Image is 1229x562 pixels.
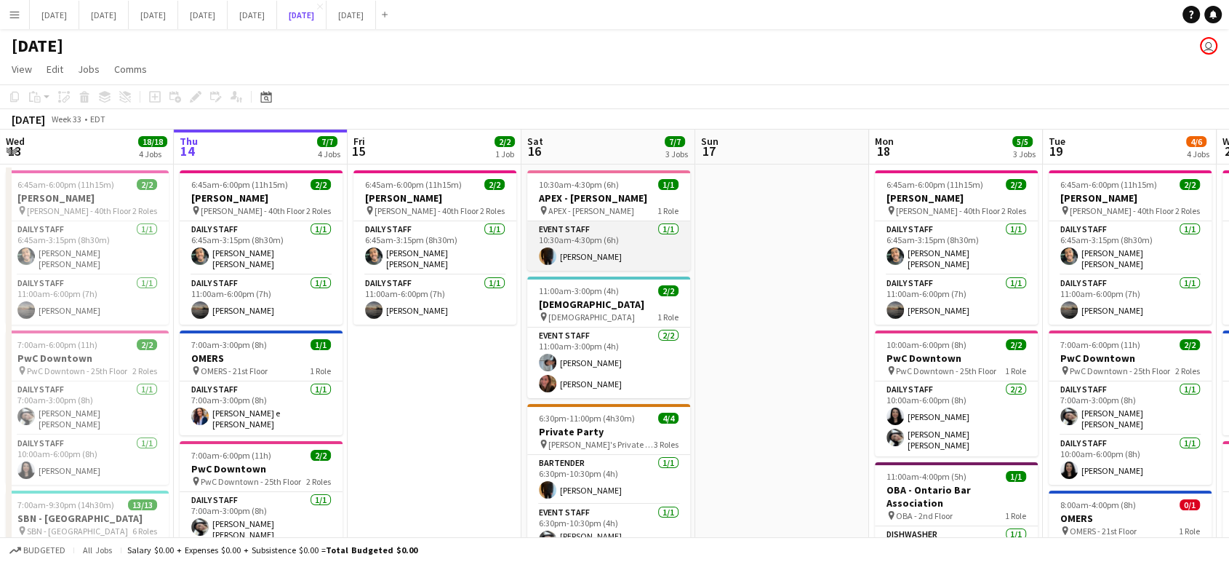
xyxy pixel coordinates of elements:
span: Thu [180,135,198,148]
span: 18 [873,143,894,159]
span: 1/1 [658,179,678,190]
span: 11:00am-3:00pm (4h) [539,285,619,296]
span: 2 Roles [1175,205,1200,216]
button: Budgeted [7,542,68,558]
h3: [PERSON_NAME] [180,191,343,205]
div: 11:00am-3:00pm (4h)2/2[DEMOGRAPHIC_DATA] [DEMOGRAPHIC_DATA]1 RoleEvent Staff2/211:00am-3:00pm (4h... [527,277,690,398]
span: 18/18 [138,136,167,147]
span: 2/2 [1180,179,1200,190]
span: 2/2 [137,339,157,350]
span: [PERSON_NAME]'s Private Party [548,439,654,450]
app-card-role: Daily Staff1/111:00am-6:00pm (7h)[PERSON_NAME] [353,275,516,325]
a: View [6,60,38,79]
span: 6:45am-6:00pm (11h15m) [17,179,114,190]
button: [DATE] [79,1,129,29]
app-card-role: Event Staff1/16:30pm-10:30pm (4h)[PERSON_NAME] [PERSON_NAME] [527,504,690,558]
span: [PERSON_NAME] - 40th Floor [27,205,131,216]
span: OMERS - 21st Floor [1070,526,1137,537]
span: Fri [353,135,365,148]
span: 2/2 [484,179,505,190]
span: 6:45am-6:00pm (11h15m) [365,179,462,190]
div: 4 Jobs [318,149,340,159]
span: OMERS - 21st Floor [201,365,268,376]
div: 4 Jobs [1187,149,1209,159]
span: 6:45am-6:00pm (11h15m) [1060,179,1157,190]
span: [PERSON_NAME] - 40th Floor [1070,205,1174,216]
span: 6:30pm-11:00pm (4h30m) [539,413,635,424]
span: 1 Role [1005,510,1026,521]
div: 3 Jobs [665,149,688,159]
span: 3 Roles [654,439,678,450]
app-card-role: Daily Staff1/17:00am-3:00pm (8h)[PERSON_NAME] [PERSON_NAME] [1049,381,1212,435]
span: Sat [527,135,543,148]
span: View [12,63,32,76]
button: [DATE] [327,1,376,29]
app-job-card: 6:45am-6:00pm (11h15m)2/2[PERSON_NAME] [PERSON_NAME] - 40th Floor2 RolesDaily Staff1/16:45am-3:15... [353,170,516,325]
span: 1/1 [1006,471,1026,482]
app-user-avatar: Jolanta Rokowski [1200,37,1217,55]
app-card-role: Event Staff2/211:00am-3:00pm (4h)[PERSON_NAME][PERSON_NAME] [527,328,690,398]
span: 1 Role [657,312,678,322]
h3: OBA - Ontario Bar Association [875,483,1038,510]
button: [DATE] [129,1,178,29]
h3: PwC Downtown [6,352,169,365]
span: Edit [47,63,63,76]
span: All jobs [80,545,115,555]
app-job-card: 10:30am-4:30pm (6h)1/1APEX - [PERSON_NAME] APEX - [PERSON_NAME]1 RoleEvent Staff1/110:30am-4:30pm... [527,170,690,271]
span: 10:30am-4:30pm (6h) [539,179,619,190]
h3: [PERSON_NAME] [875,191,1038,205]
h1: [DATE] [12,35,63,57]
a: Edit [41,60,69,79]
div: 1 Job [495,149,514,159]
span: 2 Roles [1001,205,1026,216]
span: 2/2 [311,450,331,461]
span: 1 Role [657,205,678,216]
span: 17 [699,143,718,159]
span: Jobs [78,63,100,76]
div: 10:00am-6:00pm (8h)2/2PwC Downtown PwC Downtown - 25th Floor1 RoleDaily Staff2/210:00am-6:00pm (8... [875,331,1038,456]
span: PwC Downtown - 25th Floor [896,365,996,376]
span: 8:00am-4:00pm (8h) [1060,499,1136,510]
app-card-role: Daily Staff1/17:00am-3:00pm (8h)[PERSON_NAME] [PERSON_NAME] [6,381,169,435]
div: [DATE] [12,112,45,127]
span: PwC Downtown - 25th Floor [27,365,127,376]
h3: [PERSON_NAME] [353,191,516,205]
span: 13 [4,143,25,159]
h3: PwC Downtown [875,352,1038,365]
h3: OMERS [1049,512,1212,525]
span: Mon [875,135,894,148]
span: 11:00am-4:00pm (5h) [886,471,966,482]
app-job-card: 6:45am-6:00pm (11h15m)2/2[PERSON_NAME] [PERSON_NAME] - 40th Floor2 RolesDaily Staff1/16:45am-3:15... [6,170,169,325]
span: 1 Role [1005,365,1026,376]
h3: [PERSON_NAME] [1049,191,1212,205]
app-job-card: 6:45am-6:00pm (11h15m)2/2[PERSON_NAME] [PERSON_NAME] - 40th Floor2 RolesDaily Staff1/16:45am-3:15... [875,170,1038,325]
span: 7/7 [665,136,685,147]
app-card-role: Daily Staff1/16:45am-3:15pm (8h30m)[PERSON_NAME] [PERSON_NAME] [180,221,343,275]
span: PwC Downtown - 25th Floor [1070,365,1170,376]
app-card-role: Daily Staff2/210:00am-6:00pm (8h)[PERSON_NAME][PERSON_NAME] [PERSON_NAME] [875,381,1038,456]
span: Comms [114,63,147,76]
div: 7:00am-6:00pm (11h)2/2PwC Downtown PwC Downtown - 25th Floor2 RolesDaily Staff1/17:00am-3:00pm (8... [6,331,169,485]
span: 5/5 [1012,136,1033,147]
span: 2/2 [1006,179,1026,190]
span: Budgeted [23,545,65,555]
app-card-role: Daily Staff1/111:00am-6:00pm (7h)[PERSON_NAME] [1049,275,1212,325]
div: 3 Jobs [1013,149,1036,159]
span: 2/2 [311,179,331,190]
span: 16 [525,143,543,159]
h3: APEX - [PERSON_NAME] [527,191,690,205]
span: 2/2 [137,179,157,190]
span: 7:00am-6:00pm (11h) [1060,339,1140,350]
a: Comms [108,60,153,79]
span: 2/2 [495,136,515,147]
span: 7:00am-3:00pm (8h) [191,339,267,350]
h3: SBN - [GEOGRAPHIC_DATA] [6,512,169,525]
button: [DATE] [277,1,327,29]
app-card-role: Daily Staff1/111:00am-6:00pm (7h)[PERSON_NAME] [6,275,169,325]
span: 7:00am-6:00pm (11h) [191,450,271,461]
span: 13/13 [128,499,157,510]
h3: PwC Downtown [180,462,343,475]
button: [DATE] [178,1,228,29]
